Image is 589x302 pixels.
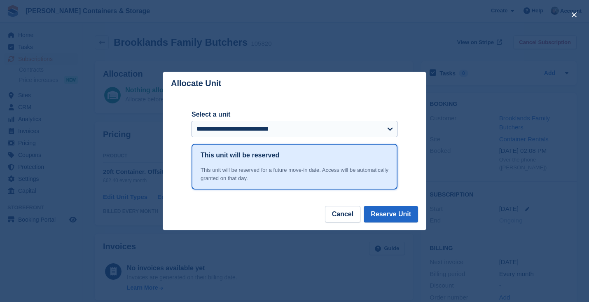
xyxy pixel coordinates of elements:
[201,166,388,182] div: This unit will be reserved for a future move-in date. Access will be automatically granted on tha...
[364,206,418,222] button: Reserve Unit
[192,110,397,119] label: Select a unit
[568,8,581,21] button: close
[325,206,360,222] button: Cancel
[201,150,279,160] h1: This unit will be reserved
[171,79,221,88] p: Allocate Unit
